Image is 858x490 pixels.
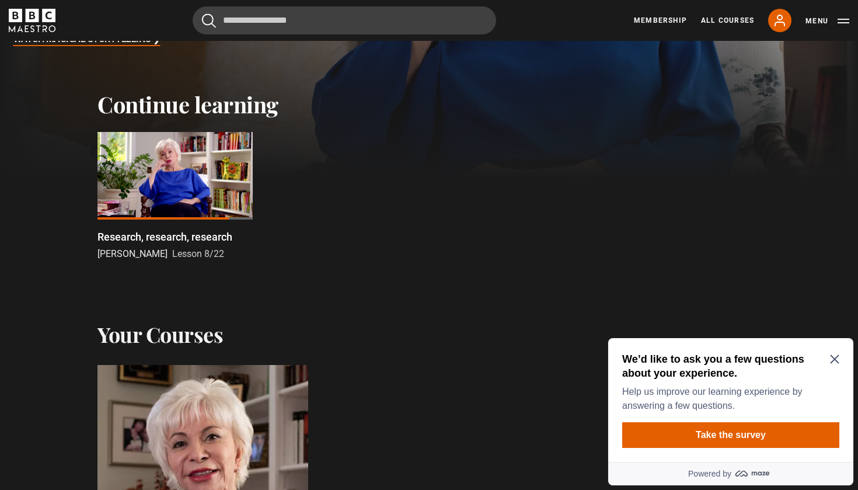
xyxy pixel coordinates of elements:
[97,248,168,259] span: [PERSON_NAME]
[97,91,761,118] h2: Continue learning
[5,128,250,152] a: Powered by maze
[97,322,223,346] h2: Your Courses
[805,15,849,27] button: Toggle navigation
[226,21,236,30] button: Close Maze Prompt
[97,229,232,245] p: Research, research, research
[701,15,754,26] a: All Courses
[193,6,496,34] input: Search
[19,19,231,47] h2: We’d like to ask you a few questions about your experience.
[97,132,253,261] a: Research, research, research [PERSON_NAME] Lesson 8/22
[19,89,236,114] button: Take the survey
[19,51,231,79] p: Help us improve our learning experience by answering a few questions.
[634,15,687,26] a: Membership
[172,248,224,259] span: Lesson 8/22
[202,13,216,28] button: Submit the search query
[5,5,250,152] div: Optional study invitation
[9,9,55,32] svg: BBC Maestro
